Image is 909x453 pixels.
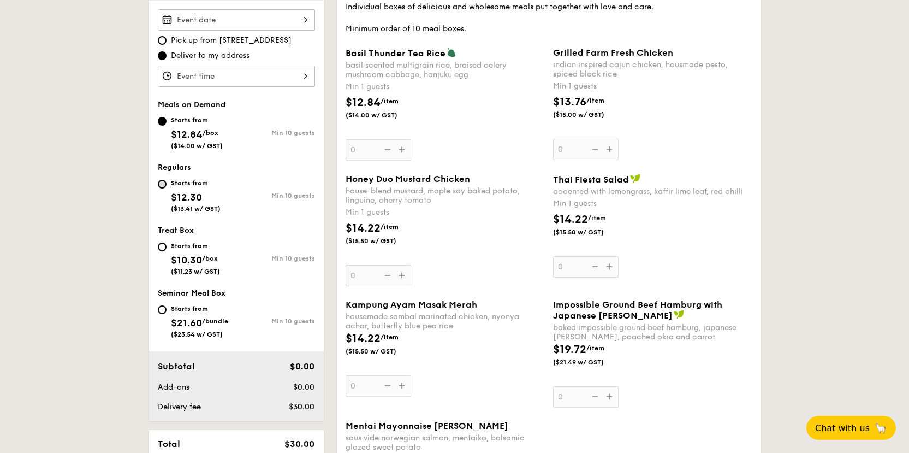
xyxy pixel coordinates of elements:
[553,96,586,109] span: $13.76
[553,358,627,367] span: ($21.49 w/ GST)
[293,383,314,392] span: $0.00
[346,421,508,431] span: Mentai Mayonnaise [PERSON_NAME]
[553,343,586,356] span: $19.72
[171,205,221,213] span: ($13.41 w/ GST)
[553,198,752,209] div: Min 1 guests
[171,128,203,140] span: $12.84
[381,333,399,341] span: /item
[346,332,381,345] span: $14.22
[158,226,194,235] span: Treat Box
[158,305,167,314] input: Starts from$21.60/bundle($23.54 w/ GST)Min 10 guests
[630,174,641,184] img: icon-vegan.f8ff3823.svg
[284,439,314,449] span: $30.00
[553,110,627,119] span: ($15.00 w/ GST)
[158,402,201,411] span: Delivery fee
[158,9,315,31] input: Event date
[158,289,225,298] span: Seminar Meal Box
[381,223,399,231] span: /item
[290,361,314,372] span: $0.00
[236,255,315,262] div: Min 10 guests
[158,66,315,87] input: Event time
[236,192,315,199] div: Min 10 guests
[346,237,420,245] span: ($15.50 w/ GST)
[346,48,445,58] span: Basil Thunder Tea Rice
[158,36,167,45] input: Pick up from [STREET_ADDRESS]
[289,402,314,411] span: $30.00
[158,180,167,189] input: Starts from$12.30($13.41 w/ GST)Min 10 guests
[553,228,627,237] span: ($15.50 w/ GST)
[553,48,673,58] span: Grilled Farm Fresh Chicken
[171,142,223,150] span: ($14.00 w/ GST)
[158,243,167,251] input: Starts from$10.30/box($11.23 w/ GST)Min 10 guests
[346,222,381,235] span: $14.22
[806,416,896,440] button: Chat with us🦙
[586,97,604,104] span: /item
[346,312,544,331] div: housemade sambal marinated chicken, nyonya achar, butterfly blue pea rice
[553,60,752,79] div: indian inspired cajun chicken, housmade pesto, spiced black rice
[346,347,420,356] span: ($15.50 w/ GST)
[158,51,167,60] input: Deliver to my address
[553,213,588,226] span: $14.22
[171,242,220,250] div: Starts from
[346,96,381,109] span: $12.84
[346,207,544,218] div: Min 1 guests
[158,439,180,449] span: Total
[202,255,218,262] span: /box
[171,304,228,313] div: Starts from
[171,317,202,329] span: $21.60
[202,317,228,325] span: /bundle
[171,191,202,203] span: $12.30
[874,422,887,434] span: 🦙
[553,187,752,196] div: accented with lemongrass, kaffir lime leaf, red chilli
[171,331,223,338] span: ($23.54 w/ GST)
[236,317,315,325] div: Min 10 guests
[158,117,167,126] input: Starts from$12.84/box($14.00 w/ GST)Min 10 guests
[447,48,456,57] img: icon-vegetarian.fe4039eb.svg
[346,81,544,92] div: Min 1 guests
[171,35,292,46] span: Pick up from [STREET_ADDRESS]
[346,186,544,205] div: house-blend mustard, maple soy baked potato, linguine, cherry tomato
[553,323,752,342] div: baked impossible ground beef hamburg, japanese [PERSON_NAME], poached okra and carrot
[236,129,315,137] div: Min 10 guests
[346,433,544,452] div: sous vide norwegian salmon, mentaiko, balsamic glazed sweet potato
[158,361,195,372] span: Subtotal
[171,254,202,266] span: $10.30
[588,214,606,222] span: /item
[171,50,249,61] span: Deliver to my address
[158,383,189,392] span: Add-ons
[158,100,225,109] span: Meals on Demand
[171,179,221,187] div: Starts from
[346,61,544,79] div: basil scented multigrain rice, braised celery mushroom cabbage, hanjuku egg
[346,111,420,120] span: ($14.00 w/ GST)
[381,97,399,105] span: /item
[674,310,685,320] img: icon-vegan.f8ff3823.svg
[815,423,870,433] span: Chat with us
[553,81,752,92] div: Min 1 guests
[553,174,629,185] span: Thai Fiesta Salad
[171,268,220,275] span: ($11.23 w/ GST)
[346,299,477,310] span: Kampung Ayam Masak Merah
[171,116,223,125] div: Starts from
[553,299,722,321] span: Impossible Ground Beef Hamburg with Japanese [PERSON_NAME]
[346,2,752,34] div: Individual boxes of delicious and wholesome meals put together with love and care. Minimum order ...
[203,129,218,137] span: /box
[158,163,191,172] span: Regulars
[346,174,470,184] span: Honey Duo Mustard Chicken
[586,344,604,352] span: /item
